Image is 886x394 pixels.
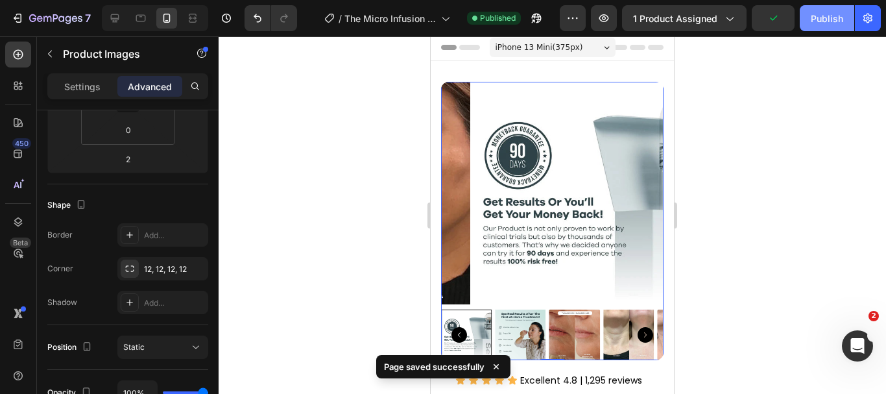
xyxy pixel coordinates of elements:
[339,12,342,25] span: /
[842,330,873,362] iframe: Intercom live chat
[431,36,674,394] iframe: Design area
[123,342,145,352] span: Static
[800,5,854,31] button: Publish
[12,138,31,149] div: 450
[245,5,297,31] div: Undo/Redo
[10,238,31,248] div: Beta
[47,229,73,241] div: Border
[115,149,141,169] input: xxs
[622,5,747,31] button: 1 product assigned
[144,230,205,241] div: Add...
[144,264,205,275] div: 12, 12, 12, 12
[811,12,843,25] div: Publish
[64,80,101,93] p: Settings
[117,336,208,359] button: Static
[47,339,95,356] div: Position
[128,80,172,93] p: Advanced
[384,360,485,373] p: Page saved successfully
[5,5,97,31] button: 7
[63,46,173,62] p: Product Images
[47,297,77,308] div: Shadow
[344,12,436,25] span: The Micro Infusion System™
[85,10,91,26] p: 7
[480,12,516,24] span: Published
[868,311,879,321] span: 2
[144,297,205,309] div: Add...
[633,12,717,25] span: 1 product assigned
[47,263,73,275] div: Corner
[115,120,141,140] input: 0px
[47,197,89,214] div: Shape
